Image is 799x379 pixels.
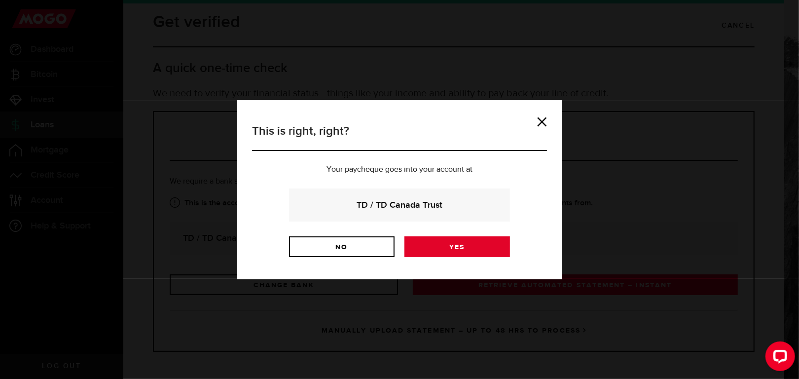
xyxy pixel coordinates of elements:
[252,166,547,174] p: Your paycheque goes into your account at
[252,122,547,151] h3: This is right, right?
[302,198,497,212] strong: TD / TD Canada Trust
[289,236,395,257] a: No
[404,236,510,257] a: Yes
[758,338,799,379] iframe: LiveChat chat widget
